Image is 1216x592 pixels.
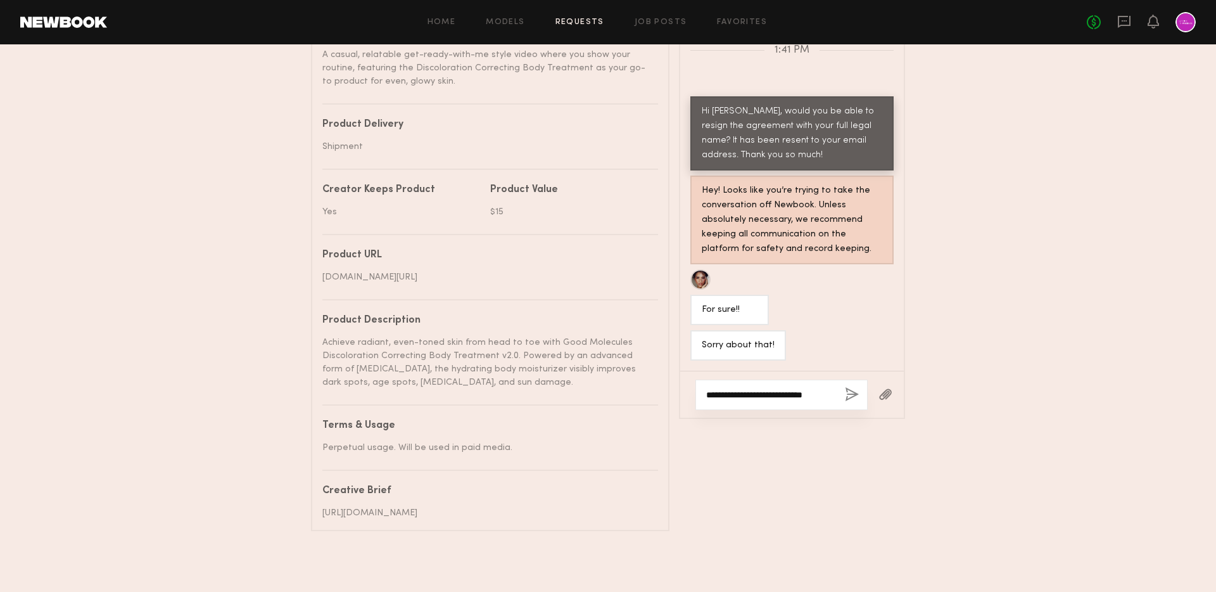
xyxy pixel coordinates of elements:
div: Product Value [490,185,649,195]
div: $15 [490,205,649,219]
div: Product Delivery [322,120,649,130]
a: Home [427,18,456,27]
div: Product URL [322,250,649,261]
div: Terms & Usage [322,421,649,431]
a: Job Posts [635,18,687,27]
div: Achieve radiant, even-toned skin from head to toe with Good Molecules Discoloration Correcting Bo... [322,336,649,389]
div: Perpetual usage. Will be used in paid media. [322,441,649,454]
div: Product Description [322,316,649,326]
span: 1:41 PM [775,45,809,56]
div: Hi [PERSON_NAME], would you be able to resign the agreement with your full legal name? It has bee... [702,105,882,163]
div: Shipment [322,140,649,153]
div: A casual, relatable get-ready-with-me style video where you show your routine, featuring the Disc... [322,48,649,88]
a: Requests [555,18,604,27]
div: Hey! Looks like you’re trying to take the conversation off Newbook. Unless absolutely necessary, ... [702,184,882,257]
div: Sorry about that! [702,338,775,353]
div: Yes [322,205,481,219]
div: [URL][DOMAIN_NAME] [322,506,649,520]
a: Models [486,18,524,27]
div: For sure!! [702,303,757,318]
a: Favorites [717,18,767,27]
div: Creator Keeps Product [322,185,481,195]
div: Creative Brief [322,486,649,496]
div: [DOMAIN_NAME][URL] [322,271,649,284]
